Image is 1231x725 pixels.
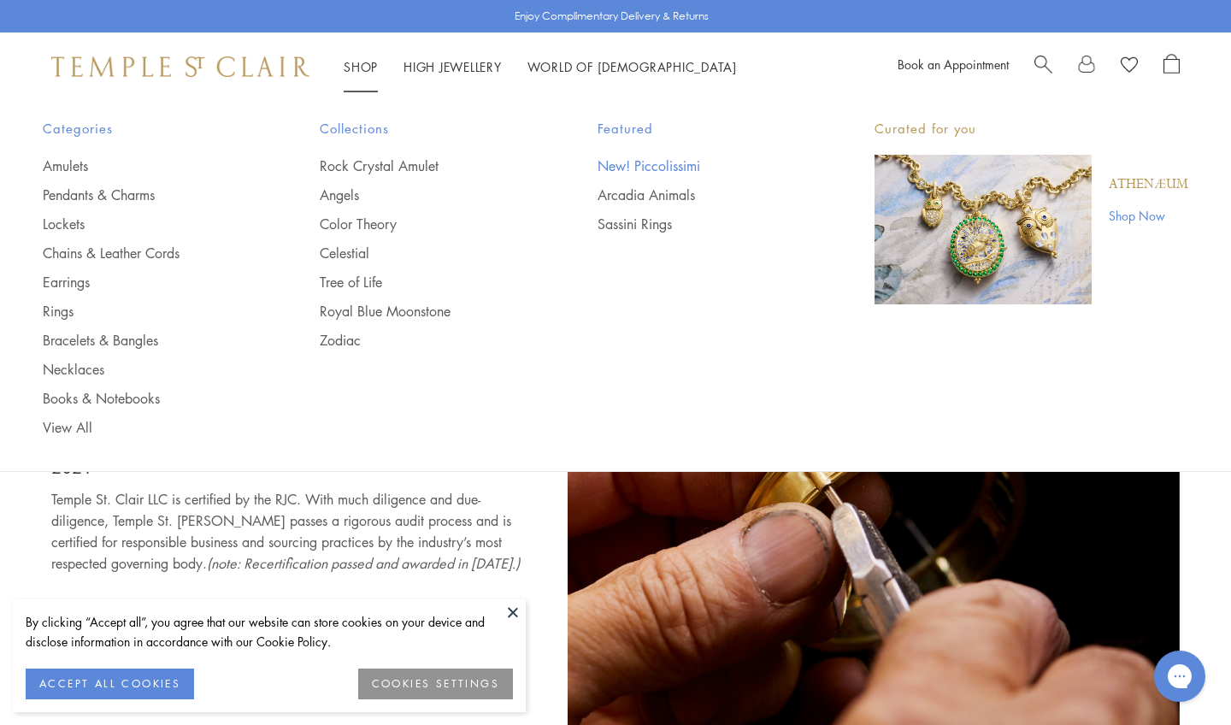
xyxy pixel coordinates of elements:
[320,331,528,350] a: Zodiac
[1163,54,1180,80] a: Open Shopping Bag
[1121,54,1138,80] a: View Wishlist
[875,118,1188,139] p: Curated for you
[43,302,251,321] a: Rings
[43,273,251,292] a: Earrings
[344,58,378,75] a: ShopShop
[515,8,709,25] p: Enjoy Complimentary Delivery & Returns
[26,669,194,699] button: ACCEPT ALL COOKIES
[43,389,251,408] a: Books & Notebooks
[527,58,737,75] a: World of [DEMOGRAPHIC_DATA]World of [DEMOGRAPHIC_DATA]
[320,215,528,233] a: Color Theory
[344,56,737,78] nav: Main navigation
[1034,54,1052,80] a: Search
[43,118,251,139] span: Categories
[320,302,528,321] a: Royal Blue Moonstone
[598,215,806,233] a: Sassini Rings
[1146,645,1214,708] iframe: Gorgias live chat messenger
[207,554,520,573] em: (note: Recertification passed and awarded in [DATE].)
[320,273,528,292] a: Tree of Life
[1109,175,1188,194] a: Athenæum
[43,418,251,437] a: View All
[51,489,533,575] p: Temple St. Clair LLC is certified by the RJC. With much diligence and due-diligence, Temple St. [...
[598,186,806,204] a: Arcadia Animals
[43,215,251,233] a: Lockets
[598,118,806,139] span: Featured
[320,156,528,175] a: Rock Crystal Amulet
[320,186,528,204] a: Angels
[43,331,251,350] a: Bracelets & Bangles
[43,186,251,204] a: Pendants & Charms
[358,669,513,699] button: COOKIES SETTINGS
[898,56,1009,73] a: Book an Appointment
[1109,206,1188,225] a: Shop Now
[43,360,251,379] a: Necklaces
[51,56,309,77] img: Temple St. Clair
[403,58,502,75] a: High JewelleryHigh Jewellery
[43,156,251,175] a: Amulets
[26,612,513,651] div: By clicking “Accept all”, you agree that our website can store cookies on your device and disclos...
[320,118,528,139] span: Collections
[598,156,806,175] a: New! Piccolissimi
[320,244,528,262] a: Celestial
[43,244,251,262] a: Chains & Leather Cords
